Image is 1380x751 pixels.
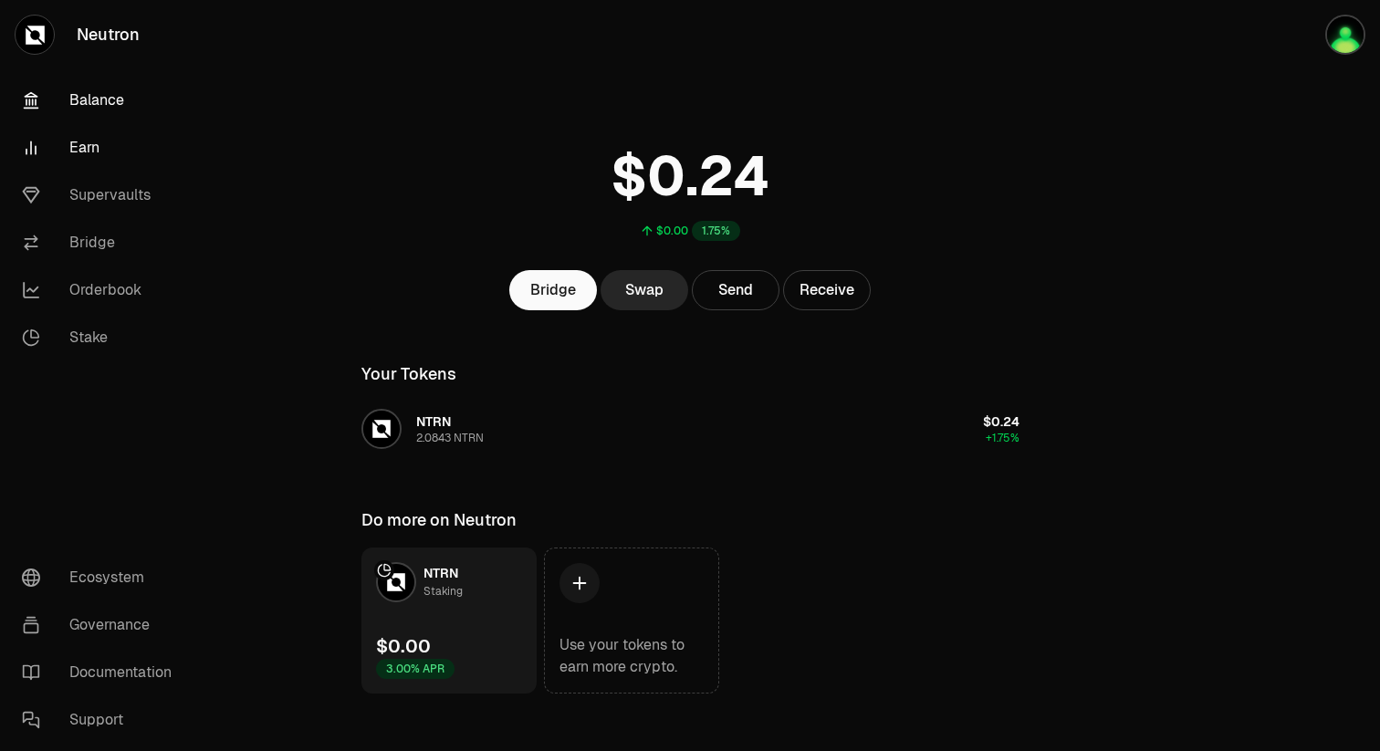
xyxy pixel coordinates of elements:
[601,270,688,310] a: Swap
[376,659,455,679] div: 3.00% APR
[7,696,197,744] a: Support
[350,402,1030,456] button: NTRN LogoNTRN2.0843 NTRN$0.24+1.75%
[376,633,431,659] div: $0.00
[692,270,779,310] button: Send
[7,554,197,601] a: Ecosystem
[361,361,456,387] div: Your Tokens
[983,413,1019,430] span: $0.24
[7,124,197,172] a: Earn
[7,77,197,124] a: Balance
[7,219,197,266] a: Bridge
[7,266,197,314] a: Orderbook
[692,221,740,241] div: 1.75%
[416,431,484,445] div: 2.0843 NTRN
[656,224,688,238] div: $0.00
[544,548,719,694] a: Use your tokens to earn more crypto.
[7,314,197,361] a: Stake
[361,507,517,533] div: Do more on Neutron
[986,431,1019,445] span: +1.75%
[1327,16,1364,53] img: Alex
[423,582,463,600] div: Staking
[363,411,400,447] img: NTRN Logo
[361,548,537,694] a: NTRN LogoNTRNStaking$0.003.00% APR
[7,172,197,219] a: Supervaults
[509,270,597,310] a: Bridge
[7,649,197,696] a: Documentation
[559,634,704,678] div: Use your tokens to earn more crypto.
[783,270,871,310] button: Receive
[416,413,451,430] span: NTRN
[378,564,414,600] img: NTRN Logo
[7,601,197,649] a: Governance
[423,565,458,581] span: NTRN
